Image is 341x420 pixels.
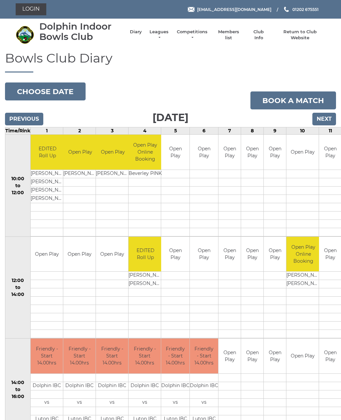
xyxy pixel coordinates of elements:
span: [EMAIL_ADDRESS][DOMAIN_NAME] [197,7,271,12]
td: 10 [286,127,319,135]
td: Dolphin IBC [190,382,218,390]
td: 2 [63,127,96,135]
td: 1 [31,127,63,135]
a: Book a match [250,91,336,109]
td: Open Play [31,237,63,272]
td: Dolphin IBC [31,382,63,390]
img: Dolphin Indoor Bowls Club [16,26,34,44]
td: Open Play [286,135,319,170]
td: Open Play [264,339,286,373]
td: vs [190,398,218,407]
td: vs [161,398,189,407]
td: Dolphin IBC [63,382,96,390]
td: [PERSON_NAME] [31,186,64,195]
a: Login [16,3,46,15]
td: Open Play [96,135,130,170]
td: Beverley PINK [129,170,162,178]
td: Friendly - Start 14.00hrs [190,339,218,373]
td: Dolphin IBC [161,382,189,390]
td: 8 [241,127,264,135]
td: Time/Rink [5,127,31,135]
td: [PERSON_NAME] [129,280,162,288]
td: [PERSON_NAME] [31,195,64,203]
td: [PERSON_NAME] [286,272,320,280]
td: EDITED Roll Up [129,237,162,272]
td: Open Play [161,135,189,170]
td: Open Play [241,339,263,373]
td: vs [31,398,63,407]
a: Members list [214,29,242,41]
td: Open Play Online Booking [286,237,320,272]
td: [PERSON_NAME] [96,170,130,178]
td: [PERSON_NAME] [31,170,64,178]
td: Open Play [218,339,241,373]
div: Dolphin Indoor Bowls Club [39,21,123,42]
td: vs [63,398,96,407]
td: Open Play [286,339,319,373]
span: 01202 675551 [292,7,319,12]
td: [PERSON_NAME] [31,178,64,186]
td: 12:00 to 14:00 [5,236,31,339]
a: Email [EMAIL_ADDRESS][DOMAIN_NAME] [188,6,271,13]
td: Open Play [63,237,96,272]
td: Friendly - Start 14.00hrs [161,339,189,373]
td: Friendly - Start 14.00hrs [96,339,128,373]
input: Next [312,113,336,125]
td: Dolphin IBC [96,382,128,390]
td: Open Play [218,237,241,272]
td: 3 [96,127,129,135]
td: Dolphin IBC [129,382,161,390]
td: Friendly - Start 14.00hrs [129,339,161,373]
input: Previous [5,113,43,125]
img: Phone us [284,7,289,12]
td: 10:00 to 12:00 [5,135,31,237]
td: [PERSON_NAME] [63,170,97,178]
td: 6 [190,127,218,135]
td: Open Play [190,237,218,272]
td: EDITED Roll Up [31,135,64,170]
td: Open Play [190,135,218,170]
a: Phone us 01202 675551 [283,6,319,13]
td: Open Play [241,237,263,272]
td: Open Play Online Booking [129,135,162,170]
td: 4 [129,127,161,135]
a: Return to Club Website [275,29,325,41]
h1: Bowls Club Diary [5,51,336,73]
td: [PERSON_NAME] [286,280,320,288]
a: Club Info [249,29,268,41]
a: Diary [130,29,142,35]
button: Choose date [5,82,86,100]
td: Open Play [161,237,189,272]
td: Open Play [264,237,286,272]
td: [PERSON_NAME] [129,272,162,280]
td: Open Play [218,135,241,170]
td: 5 [161,127,190,135]
td: Friendly - Start 14.00hrs [31,339,63,373]
a: Competitions [176,29,208,41]
td: Open Play [96,237,128,272]
td: 9 [264,127,286,135]
a: Leagues [149,29,170,41]
td: Friendly - Start 14.00hrs [63,339,96,373]
td: vs [96,398,128,407]
td: vs [129,398,161,407]
td: Open Play [63,135,97,170]
td: Open Play [264,135,286,170]
td: Open Play [241,135,263,170]
img: Email [188,7,194,12]
td: 7 [218,127,241,135]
